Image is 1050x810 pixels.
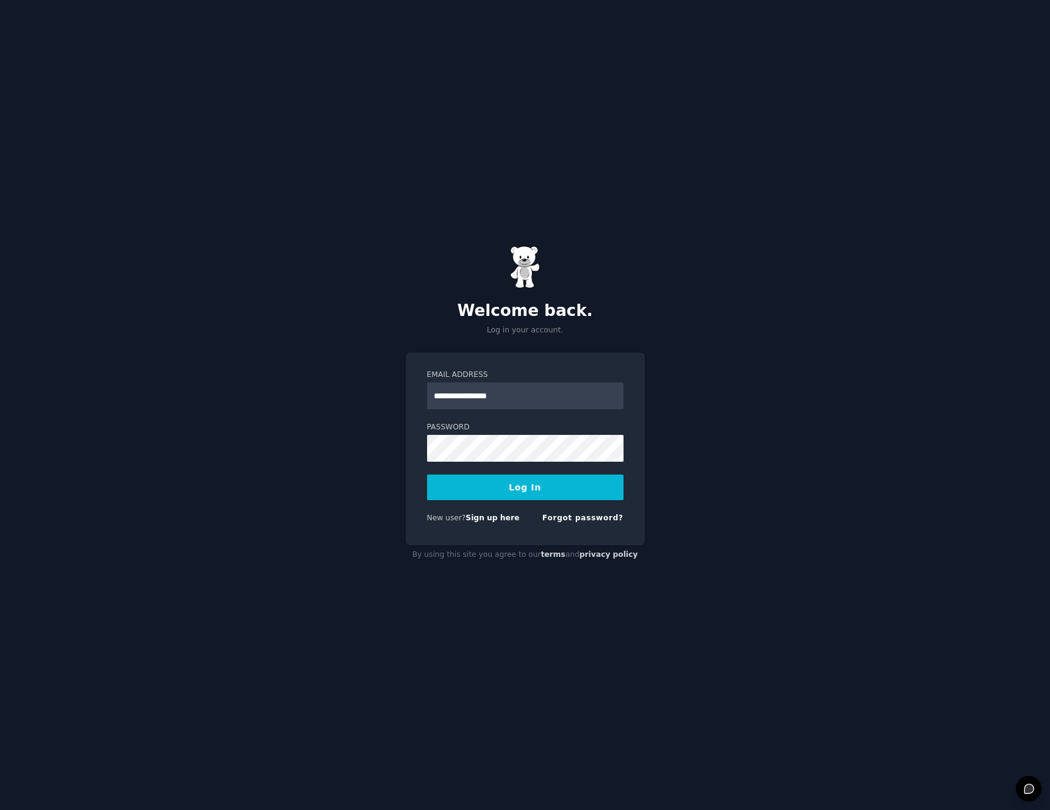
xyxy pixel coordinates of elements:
label: Password [427,422,624,433]
span: New user? [427,514,466,522]
a: terms [541,550,565,559]
button: Log In [427,475,624,500]
a: privacy policy [580,550,638,559]
a: Sign up here [466,514,519,522]
h2: Welcome back. [406,301,645,321]
label: Email Address [427,370,624,381]
a: Forgot password? [542,514,624,522]
img: Gummy Bear [510,246,541,289]
div: By using this site you agree to our and [406,545,645,565]
p: Log in your account. [406,325,645,336]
